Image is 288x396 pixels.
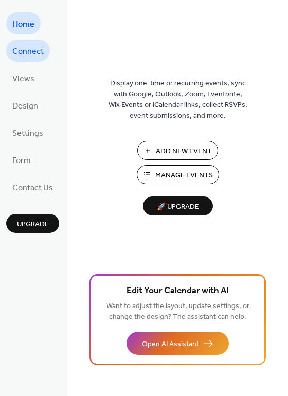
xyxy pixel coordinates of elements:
[127,332,229,355] button: Open AI Assistant
[142,339,199,350] span: Open AI Assistant
[137,165,219,184] button: Manage Events
[6,214,59,233] button: Upgrade
[149,200,207,214] span: 🚀 Upgrade
[12,153,31,169] span: Form
[12,125,43,141] span: Settings
[12,16,34,32] span: Home
[6,67,41,89] a: Views
[12,44,44,60] span: Connect
[137,141,218,160] button: Add New Event
[109,78,247,121] span: Display one-time or recurring events, sync with Google, Outlook, Zoom, Eventbrite, Wix Events or ...
[6,40,50,62] a: Connect
[143,196,213,215] button: 🚀 Upgrade
[127,284,229,298] span: Edit Your Calendar with AI
[6,121,49,143] a: Settings
[6,94,44,116] a: Design
[6,176,59,198] a: Contact Us
[156,146,212,157] span: Add New Event
[6,149,37,171] a: Form
[6,12,41,34] a: Home
[17,219,49,230] span: Upgrade
[12,71,34,87] span: Views
[12,180,53,196] span: Contact Us
[155,170,213,181] span: Manage Events
[106,299,249,324] span: Want to adjust the layout, update settings, or change the design? The assistant can help.
[12,98,38,114] span: Design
